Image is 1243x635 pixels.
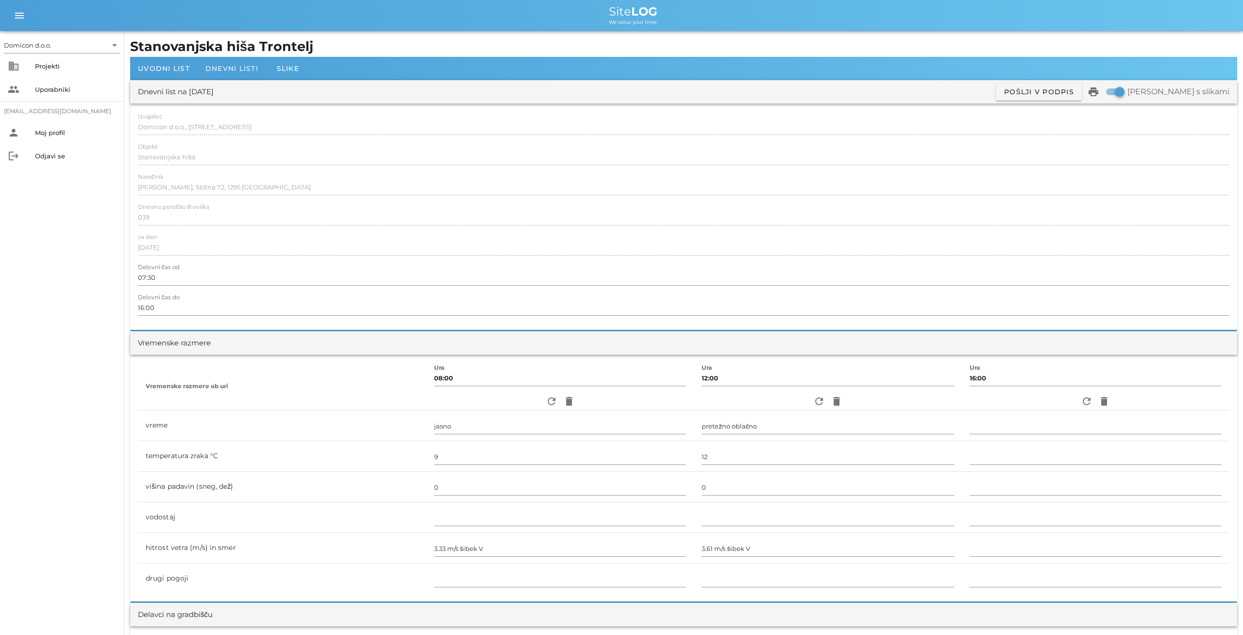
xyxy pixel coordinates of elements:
[138,441,426,472] td: temperatura zraka °C
[1104,530,1243,635] div: Pripomoček za klepet
[8,60,19,72] i: business
[138,411,426,441] td: vreme
[138,86,214,98] div: Dnevni list na [DATE]
[138,533,426,564] td: hitrost vetra (m/s) in smer
[277,64,299,73] span: Slike
[631,4,657,18] b: LOG
[1081,395,1092,407] i: refresh
[1104,530,1243,635] iframe: Chat Widget
[35,62,117,70] div: Projekti
[970,364,980,372] label: Ura
[1088,86,1099,98] i: print
[546,395,557,407] i: refresh
[8,127,19,138] i: person
[138,502,426,533] td: vodostaj
[996,83,1082,101] button: Pošlji v podpis
[138,609,213,620] div: Delavci na gradbišču
[138,294,180,301] label: Delovni čas do
[609,19,657,25] span: We value your time.
[138,173,164,181] label: Naročnik
[831,395,842,407] i: delete
[138,564,426,594] td: drugi pogoji
[609,4,657,18] span: Site
[138,472,426,502] td: višina padavin (sneg, dež)
[702,364,712,372] label: Ura
[130,37,1237,57] h1: Stanovanjska hiša Trontelj
[563,395,575,407] i: delete
[434,364,445,372] label: Ura
[14,10,25,21] i: menu
[4,37,120,53] div: Domicon d.o.o.
[138,143,158,151] label: Objekt
[205,64,258,73] span: Dnevni listi
[138,64,190,73] span: Uvodni list
[813,395,825,407] i: refresh
[35,129,117,137] div: Moj profil
[35,152,117,160] div: Odjavi se
[8,84,19,95] i: people
[138,113,162,120] label: Izvajalec
[138,264,180,271] label: Delovni čas od
[138,204,209,211] label: Dnevno poročilo številka
[4,41,51,50] div: Domicon d.o.o.
[1004,87,1074,96] span: Pošlji v podpis
[1098,395,1110,407] i: delete
[138,338,211,349] div: Vremenske razmere
[138,362,426,411] th: Vremenske razmere ob uri
[1127,87,1229,97] label: [PERSON_NAME] s slikami
[109,39,120,51] i: arrow_drop_down
[8,150,19,162] i: logout
[138,234,157,241] label: za dan
[35,86,117,93] div: Uporabniki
